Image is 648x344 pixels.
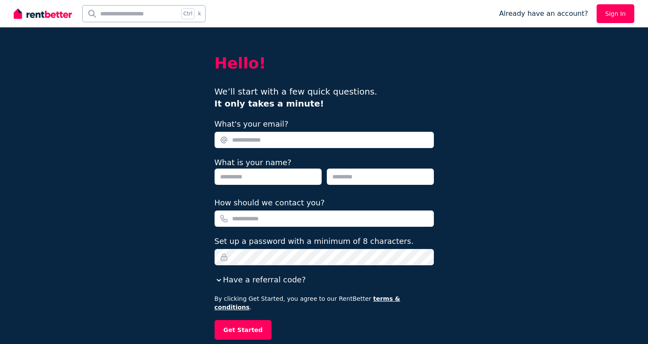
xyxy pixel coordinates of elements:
label: How should we contact you? [215,197,325,209]
button: Have a referral code? [215,274,306,286]
b: It only takes a minute! [215,98,324,109]
p: By clicking Get Started, you agree to our RentBetter . [215,294,434,311]
label: What is your name? [215,158,292,167]
label: Set up a password with a minimum of 8 characters. [215,235,414,247]
h2: Hello! [215,55,434,72]
label: What's your email? [215,118,289,130]
a: Sign In [597,4,634,23]
img: RentBetter [14,7,72,20]
span: Already have an account? [499,9,588,19]
button: Get Started [215,320,272,340]
span: k [198,10,201,17]
span: Ctrl [181,8,194,19]
span: We’ll start with a few quick questions. [215,86,377,109]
